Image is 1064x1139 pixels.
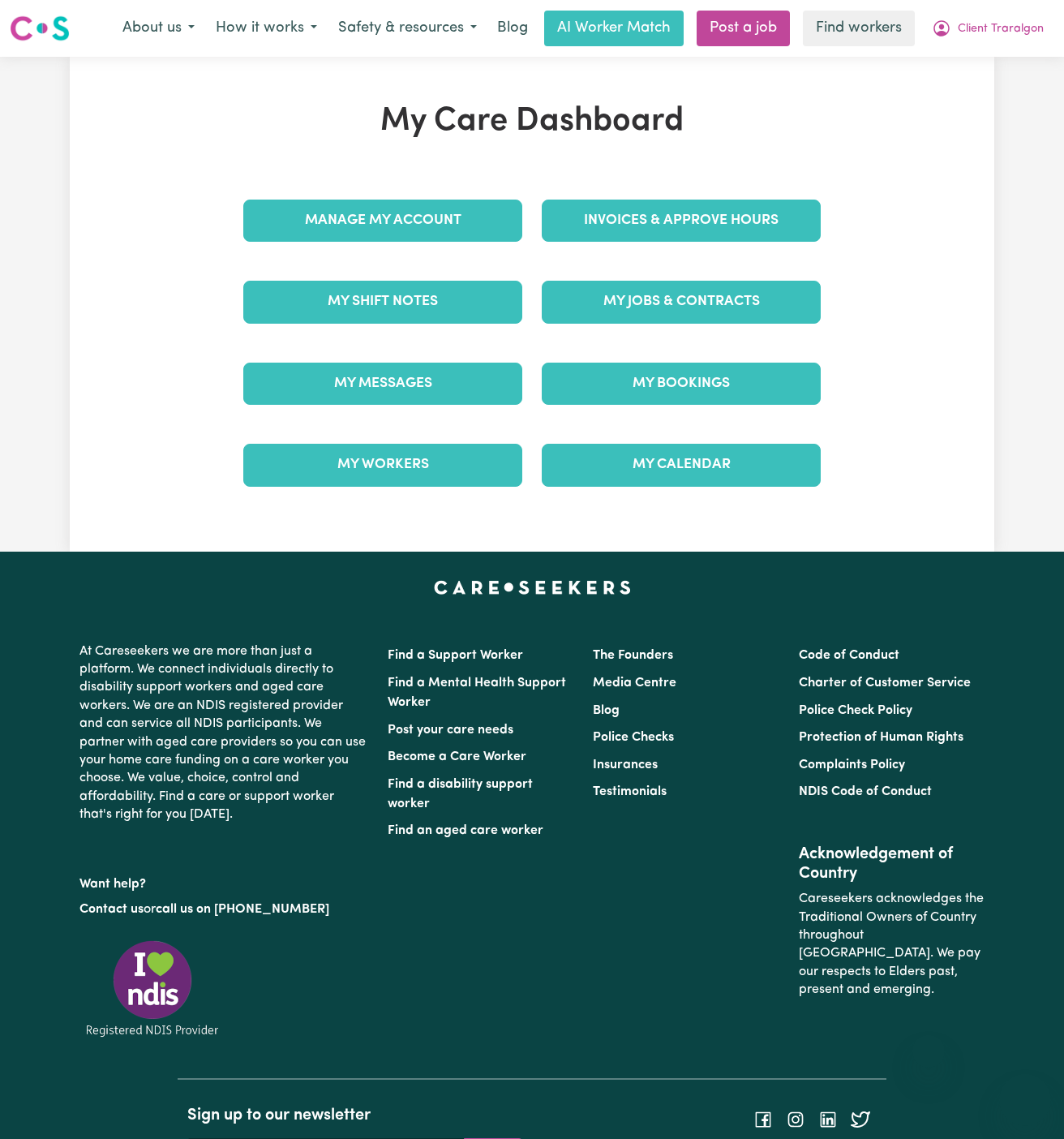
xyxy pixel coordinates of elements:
button: About us [112,11,205,45]
a: Invoices & Approve Hours [542,200,821,242]
a: The Founders [593,649,673,662]
a: My Shift Notes [243,281,522,323]
img: Registered NDIS provider [79,938,225,1039]
a: call us on [PHONE_NUMBER] [156,903,329,916]
a: Code of Conduct [799,649,899,662]
a: Contact us [79,903,144,916]
a: My Bookings [542,363,821,405]
a: Find a Support Worker [388,649,523,662]
a: Blog [593,704,620,717]
a: Find a disability support worker [388,778,533,810]
a: Follow Careseekers on Instagram [786,1113,805,1126]
a: Media Centre [593,677,676,690]
p: At Careseekers we are more than just a platform. We connect individuals directly to disability su... [79,636,368,831]
iframe: Button to launch messaging window [999,1074,1051,1126]
a: Manage My Account [243,200,522,242]
a: Police Checks [593,731,674,744]
span: Client Traralgon [958,20,1044,38]
h2: Acknowledgement of Country [799,845,985,883]
a: Find an aged care worker [388,824,543,837]
p: or [79,894,368,925]
a: Post your care needs [388,724,513,737]
a: My Jobs & Contracts [542,281,821,323]
a: My Calendar [542,444,821,486]
a: Follow Careseekers on LinkedIn [818,1113,838,1126]
a: Follow Careseekers on Facebook [753,1113,773,1126]
a: Follow Careseekers on Twitter [851,1113,870,1126]
a: Insurances [593,759,658,772]
a: Blog [487,11,538,46]
h1: My Care Dashboard [234,102,830,141]
p: Careseekers acknowledges the Traditional Owners of Country throughout [GEOGRAPHIC_DATA]. We pay o... [799,883,985,1005]
a: NDIS Code of Conduct [799,785,932,798]
a: Find workers [803,11,915,46]
a: My Messages [243,363,522,405]
a: AI Worker Match [544,11,684,46]
button: Safety & resources [328,11,487,45]
h2: Sign up to our newsletter [187,1106,522,1125]
a: Testimonials [593,785,667,798]
button: How it works [205,11,328,45]
a: Careseekers logo [10,10,70,47]
iframe: Close message [912,1035,945,1068]
a: Post a job [697,11,790,46]
a: My Workers [243,444,522,486]
a: Protection of Human Rights [799,731,963,744]
a: Complaints Policy [799,759,905,772]
a: Charter of Customer Service [799,677,971,690]
p: Want help? [79,869,368,893]
a: Become a Care Worker [388,750,526,763]
img: Careseekers logo [10,14,70,43]
a: Careseekers home page [434,581,631,594]
a: Police Check Policy [799,704,912,717]
a: Find a Mental Health Support Worker [388,677,566,709]
button: My Account [921,11,1054,45]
